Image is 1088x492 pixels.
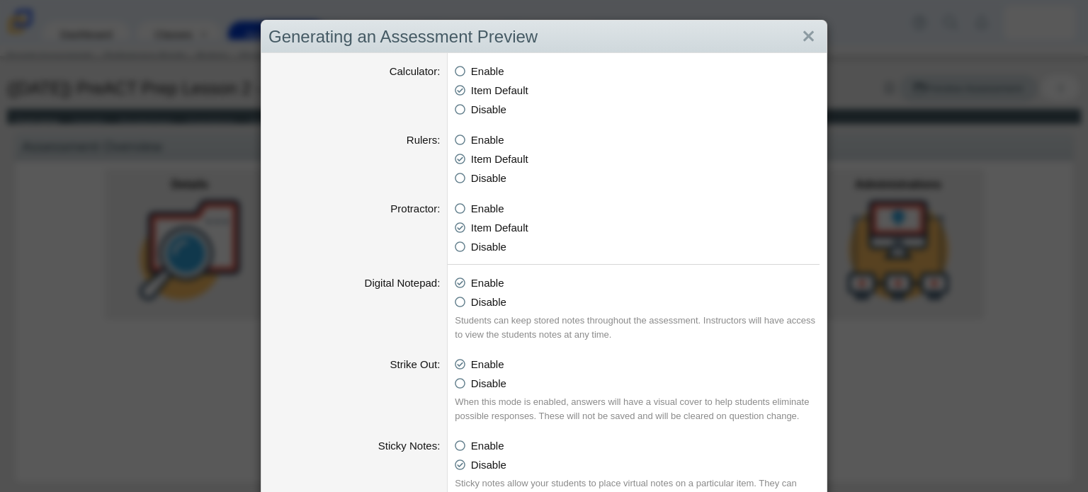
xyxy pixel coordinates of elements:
[455,395,820,423] div: When this mode is enabled, answers will have a visual cover to help students eliminate possible r...
[390,65,441,77] label: Calculator
[455,314,820,341] div: Students can keep stored notes throughout the assessment. Instructors will have access to view th...
[471,459,506,471] span: Disable
[471,65,504,77] span: Enable
[471,222,528,234] span: Item Default
[390,202,440,214] label: Protractor
[261,21,827,54] div: Generating an Assessment Preview
[378,440,441,452] label: Sticky Notes
[471,277,504,289] span: Enable
[471,202,504,214] span: Enable
[471,84,528,96] span: Item Default
[471,134,504,146] span: Enable
[798,25,820,49] a: Close
[471,377,506,389] span: Disable
[471,153,528,165] span: Item Default
[390,358,440,370] label: Strike Out
[471,103,506,115] span: Disable
[407,134,441,146] label: Rulers
[471,358,504,370] span: Enable
[471,440,504,452] span: Enable
[471,241,506,253] span: Disable
[471,296,506,308] span: Disable
[471,172,506,184] span: Disable
[365,277,441,289] label: Digital Notepad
